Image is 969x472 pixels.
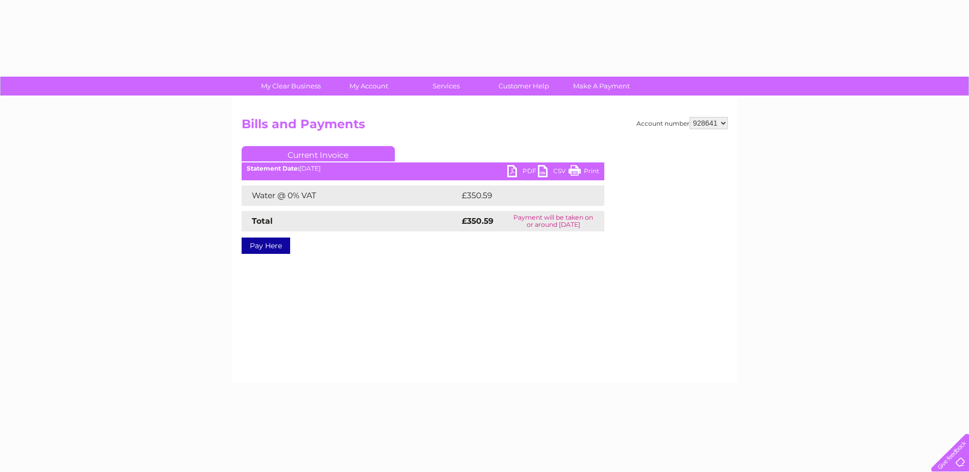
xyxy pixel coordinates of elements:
[252,216,273,226] strong: Total
[459,185,586,206] td: £350.59
[242,165,604,172] div: [DATE]
[242,146,395,161] a: Current Invoice
[559,77,644,96] a: Make A Payment
[636,117,728,129] div: Account number
[507,165,538,180] a: PDF
[482,77,566,96] a: Customer Help
[242,185,459,206] td: Water @ 0% VAT
[249,77,333,96] a: My Clear Business
[242,117,728,136] h2: Bills and Payments
[538,165,569,180] a: CSV
[462,216,493,226] strong: £350.59
[326,77,411,96] a: My Account
[503,211,604,231] td: Payment will be taken on or around [DATE]
[242,238,290,254] a: Pay Here
[247,164,299,172] b: Statement Date:
[569,165,599,180] a: Print
[404,77,488,96] a: Services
